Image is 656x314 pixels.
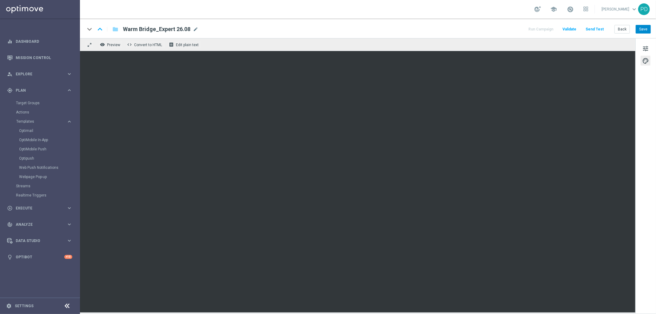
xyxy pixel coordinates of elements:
button: folder [112,24,119,34]
a: Web Push Notifications [19,165,64,170]
div: Templates [16,120,66,123]
a: Optibot [16,249,64,265]
button: receipt Edit plain text [167,41,201,49]
button: play_circle_outline Execute keyboard_arrow_right [7,206,73,211]
span: Plan [16,89,66,92]
span: tune [642,45,649,53]
span: keyboard_arrow_down [631,6,638,13]
button: gps_fixed Plan keyboard_arrow_right [7,88,73,93]
div: Execute [7,205,66,211]
span: mode_edit [193,26,198,32]
span: Edit plain text [176,43,199,47]
span: Convert to HTML [134,43,162,47]
a: Mission Control [16,50,72,66]
i: keyboard_arrow_right [66,87,72,93]
a: Actions [16,110,64,115]
a: Realtime Triggers [16,193,64,198]
div: Explore [7,71,66,77]
i: equalizer [7,39,13,44]
span: Execute [16,206,66,210]
button: tune [641,43,650,53]
button: track_changes Analyze keyboard_arrow_right [7,222,73,227]
div: Web Push Notifications [19,163,79,172]
i: keyboard_arrow_right [66,238,72,244]
i: keyboard_arrow_up [95,25,105,34]
div: OptiMobile Push [19,145,79,154]
div: Optipush [19,154,79,163]
i: keyboard_arrow_right [66,205,72,211]
a: Settings [15,304,34,308]
a: [PERSON_NAME]keyboard_arrow_down [601,5,638,14]
i: keyboard_arrow_right [66,221,72,227]
a: Dashboard [16,33,72,50]
i: lightbulb [7,254,13,260]
a: Streams [16,184,64,189]
i: folder [112,26,118,33]
span: Warm Bridge_Expert 26.08 [123,26,190,33]
span: code [127,42,132,47]
button: Save [636,25,651,34]
span: Explore [16,72,66,76]
div: Target Groups [16,98,79,108]
span: Analyze [16,223,66,226]
a: Target Groups [16,101,64,105]
div: Actions [16,108,79,117]
a: OptiMobile Push [19,147,64,152]
div: Webpage Pop-up [19,172,79,181]
a: OptiMobile In-App [19,137,64,142]
div: PD [638,3,650,15]
i: receipt [169,42,174,47]
i: keyboard_arrow_right [66,119,72,125]
span: Preview [107,43,120,47]
div: Streams [16,181,79,191]
button: Templates keyboard_arrow_right [16,119,73,124]
div: Optimail [19,126,79,135]
button: Send Test [585,25,605,34]
div: Data Studio [7,238,66,244]
i: person_search [7,71,13,77]
div: Realtime Triggers [16,191,79,200]
button: lightbulb Optibot +10 [7,255,73,260]
button: Data Studio keyboard_arrow_right [7,238,73,243]
div: Dashboard [7,33,72,50]
button: palette [641,56,650,66]
i: track_changes [7,222,13,227]
a: Optimail [19,128,64,133]
div: +10 [64,255,72,259]
button: Mission Control [7,55,73,60]
a: Webpage Pop-up [19,174,64,179]
i: settings [6,303,12,309]
div: Optibot [7,249,72,265]
a: Optipush [19,156,64,161]
span: Data Studio [16,239,66,243]
div: OptiMobile In-App [19,135,79,145]
span: school [550,6,557,13]
span: Validate [563,27,576,31]
i: play_circle_outline [7,205,13,211]
button: code Convert to HTML [125,41,165,49]
i: remove_red_eye [100,42,105,47]
span: palette [642,57,649,65]
div: Plan [7,88,66,93]
button: Back [614,25,630,34]
i: gps_fixed [7,88,13,93]
div: Analyze [7,222,66,227]
span: Templates [16,120,60,123]
div: Templates [16,117,79,181]
button: equalizer Dashboard [7,39,73,44]
button: Validate [562,25,577,34]
i: keyboard_arrow_right [66,71,72,77]
button: person_search Explore keyboard_arrow_right [7,72,73,77]
button: remove_red_eye Preview [98,41,123,49]
div: Mission Control [7,50,72,66]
